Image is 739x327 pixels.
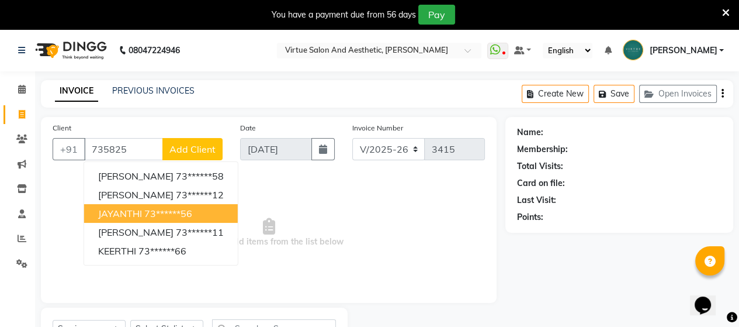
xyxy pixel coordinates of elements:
img: Bharath [623,40,643,60]
b: 08047224946 [129,34,180,67]
a: INVOICE [55,81,98,102]
div: You have a payment due from 56 days [272,9,416,21]
a: PREVIOUS INVOICES [112,85,195,96]
span: Select & add items from the list below [53,174,485,291]
div: Last Visit: [517,194,556,206]
button: Pay [418,5,455,25]
div: Total Visits: [517,160,563,173]
img: logo [30,34,110,67]
span: [PERSON_NAME] [98,226,174,238]
button: Save [594,85,634,103]
span: [PERSON_NAME] [98,170,174,182]
span: JAYANTHI [98,208,142,219]
span: [PERSON_NAME] [98,189,174,201]
div: Name: [517,126,543,139]
label: Invoice Number [352,123,403,133]
label: Client [53,123,71,133]
span: KEERTHI [98,245,136,257]
button: Create New [522,85,589,103]
button: +91 [53,138,85,160]
div: Membership: [517,143,568,156]
button: Add Client [162,138,223,160]
div: Card on file: [517,177,565,190]
button: Open Invoices [639,85,717,103]
div: Points: [517,211,543,223]
iframe: chat widget [690,280,727,315]
label: Date [240,123,256,133]
span: [PERSON_NAME] [649,44,717,57]
input: Search by Name/Mobile/Email/Code [84,138,163,160]
span: Add Client [169,143,216,155]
